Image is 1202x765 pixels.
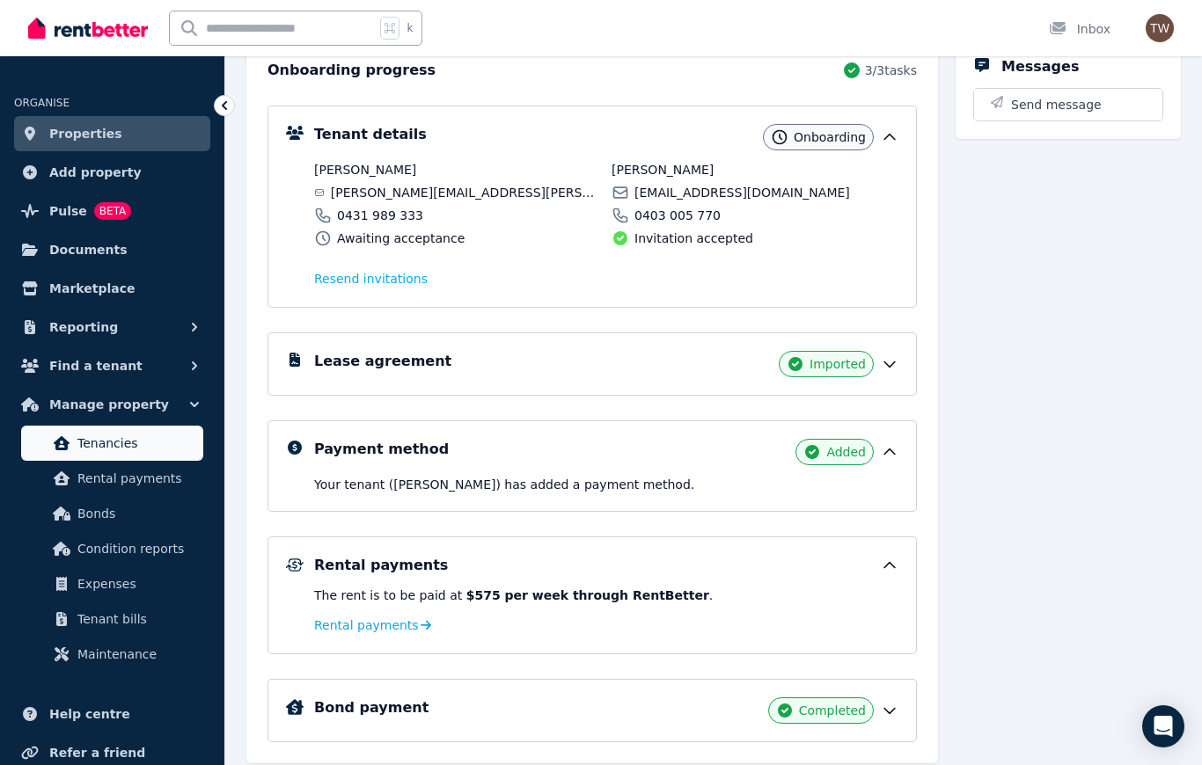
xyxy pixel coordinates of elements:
span: Condition reports [77,538,196,559]
span: [PERSON_NAME][EMAIL_ADDRESS][PERSON_NAME][DOMAIN_NAME] [331,184,601,201]
a: Tenancies [21,426,203,461]
span: [PERSON_NAME] [612,161,898,178]
span: Imported [810,355,866,373]
span: Rental payments [77,468,196,489]
a: Marketplace [14,271,210,306]
div: Inbox [1049,20,1110,38]
span: Resend invitation s [314,270,428,288]
button: Send message [974,89,1162,120]
span: 0403 005 770 [634,207,721,224]
h5: Lease agreement [314,351,451,372]
span: Awaiting acceptance [337,229,465,247]
a: Rental payments [21,461,203,496]
a: Condition reports [21,531,203,566]
span: Tenancies [77,433,196,454]
span: Invitation accepted [634,229,753,247]
a: Expenses [21,566,203,601]
span: Tenant bills [77,608,196,630]
span: BETA [94,202,131,220]
button: Find a tenant [14,348,210,383]
a: Bonds [21,496,203,531]
span: [PERSON_NAME] [314,161,601,178]
span: Marketplace [49,278,135,299]
span: Maintenance [77,644,196,665]
span: Refer a friend [49,742,145,763]
h5: Messages [1001,56,1079,77]
span: Expenses [77,573,196,594]
span: Completed [799,702,866,719]
img: Bond Details [286,699,304,715]
h5: Tenant details [314,124,427,145]
a: Documents [14,232,210,267]
span: Bonds [77,503,196,524]
span: Pulse [49,200,87,222]
span: Rental payments [314,616,419,634]
span: Properties [49,123,122,144]
a: PulseBETA [14,193,210,229]
p: The rent is to be paid at . [314,586,898,604]
img: Rental Payments [286,558,304,572]
a: Help centre [14,696,210,732]
span: k [407,21,413,35]
span: [EMAIL_ADDRESS][DOMAIN_NAME] [634,184,850,201]
span: Onboarding [794,128,866,146]
a: Tenant bills [21,601,203,637]
a: Maintenance [21,637,203,672]
span: Help centre [49,703,130,725]
span: ORGANISE [14,97,70,109]
a: Properties [14,116,210,151]
h2: Onboarding progress [268,60,436,81]
button: Manage property [14,387,210,422]
span: Reporting [49,317,118,338]
span: Added [826,443,866,461]
span: Documents [49,239,128,260]
span: 0431 989 333 [337,207,423,224]
p: Your tenant ([PERSON_NAME]) has added a payment method. [314,476,898,493]
h5: Bond payment [314,697,429,718]
a: Add property [14,155,210,190]
span: Send message [1011,96,1102,113]
img: RentBetter [28,15,148,41]
span: Manage property [49,394,169,415]
span: Find a tenant [49,355,143,376]
span: Add property [49,162,142,183]
div: Open Intercom Messenger [1142,705,1184,747]
button: Reporting [14,310,210,345]
button: Resend invitations [314,270,428,288]
h5: Payment method [314,439,449,460]
img: Toni Wynne [1146,14,1174,42]
b: $575 per week through RentBetter [466,588,709,602]
span: 3 / 3 tasks [865,62,917,79]
h5: Rental payments [314,555,448,576]
a: Rental payments [314,616,431,634]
